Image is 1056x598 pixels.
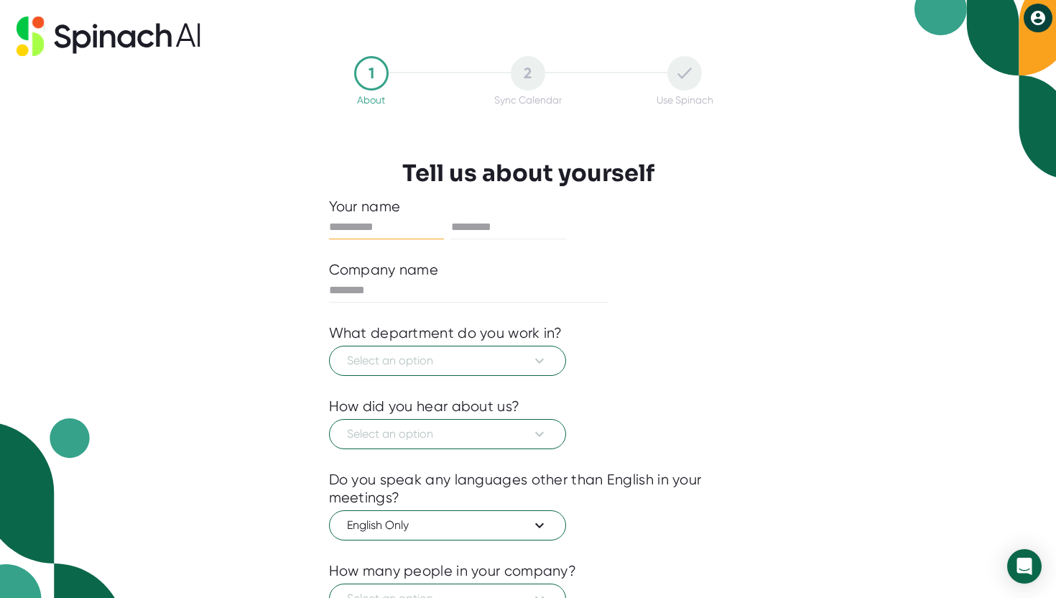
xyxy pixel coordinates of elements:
div: Company name [329,261,439,279]
div: Use Spinach [657,94,713,106]
button: Select an option [329,419,566,449]
div: How did you hear about us? [329,397,520,415]
div: Open Intercom Messenger [1007,549,1042,584]
span: Select an option [347,352,548,369]
div: How many people in your company? [329,562,577,580]
div: About [357,94,385,106]
button: English Only [329,510,566,540]
div: 1 [354,56,389,91]
div: 2 [511,56,545,91]
div: What department do you work in? [329,324,562,342]
div: Sync Calendar [494,94,562,106]
span: English Only [347,517,548,534]
span: Select an option [347,425,548,443]
button: Select an option [329,346,566,376]
div: Your name [329,198,728,216]
h3: Tell us about yourself [402,160,654,187]
div: Do you speak any languages other than English in your meetings? [329,471,728,507]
